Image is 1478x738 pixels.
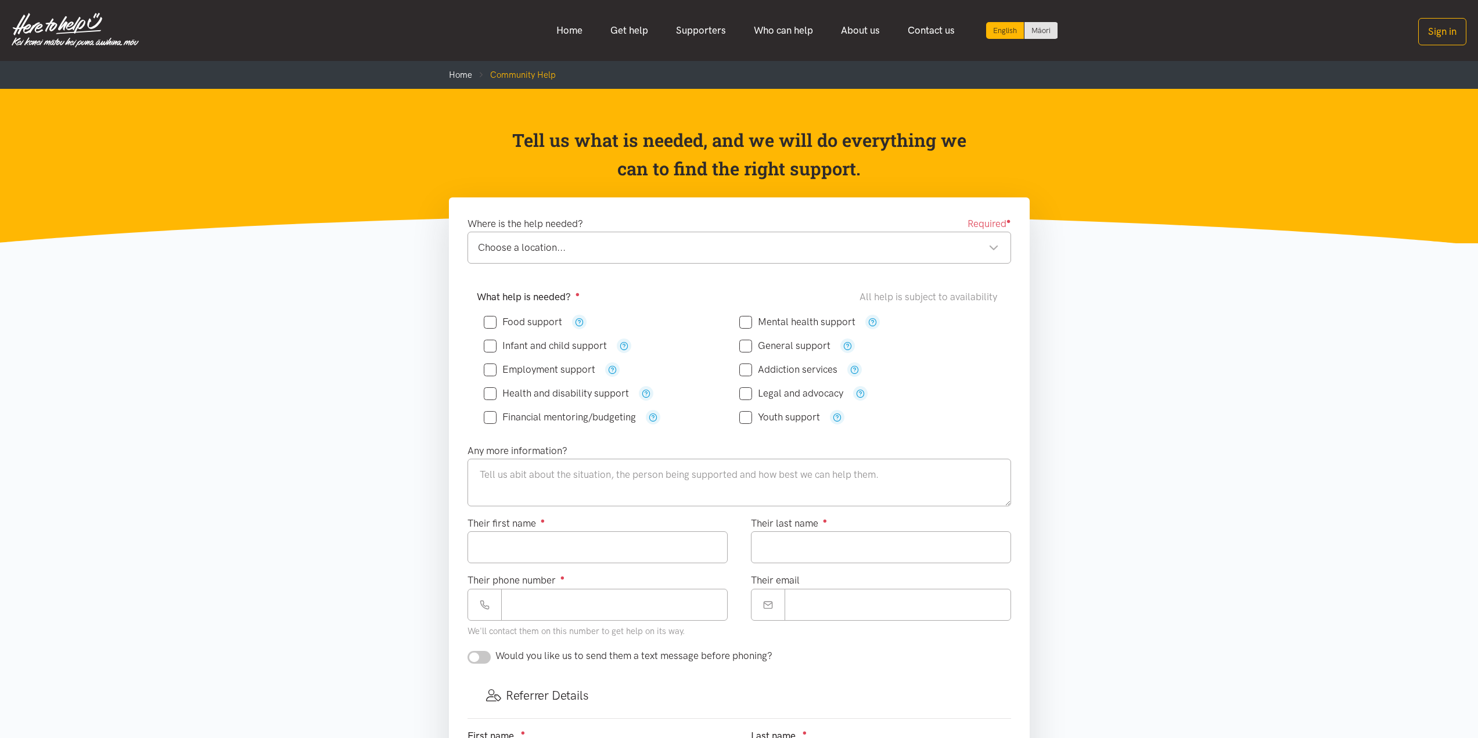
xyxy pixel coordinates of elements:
label: Health and disability support [484,388,629,398]
input: Phone number [501,589,728,621]
label: What help is needed? [477,289,580,305]
small: We'll contact them on this number to get help on its way. [468,626,685,636]
div: All help is subject to availability [860,289,1002,305]
span: Required [968,216,1011,232]
label: Legal and advocacy [739,388,843,398]
a: Switch to Te Reo Māori [1024,22,1058,39]
label: Their phone number [468,573,565,588]
label: Financial mentoring/budgeting [484,412,636,422]
div: Current language [986,22,1024,39]
label: Food support [484,317,562,327]
sup: ● [576,290,580,298]
a: Get help [596,18,662,43]
a: Home [542,18,596,43]
label: Youth support [739,412,820,422]
sup: ● [823,516,828,525]
label: General support [739,341,830,351]
div: Language toggle [986,22,1058,39]
a: Supporters [662,18,740,43]
a: Home [449,70,472,80]
label: Their first name [468,516,545,531]
a: Contact us [894,18,969,43]
label: Addiction services [739,365,837,375]
sup: ● [541,516,545,525]
li: Community Help [472,68,556,82]
sup: ● [803,728,807,737]
div: Choose a location... [478,240,999,255]
button: Sign in [1418,18,1466,45]
a: Who can help [740,18,827,43]
label: Employment support [484,365,595,375]
label: Infant and child support [484,341,607,351]
label: Where is the help needed? [468,216,583,232]
sup: ● [521,728,526,737]
h3: Referrer Details [486,687,992,704]
img: Home [12,13,139,48]
sup: ● [1006,217,1011,225]
p: Tell us what is needed, and we will do everything we can to find the right support. [508,126,970,183]
label: Any more information? [468,443,567,459]
label: Mental health support [739,317,855,327]
label: Their email [751,573,800,588]
input: Email [785,589,1011,621]
a: About us [827,18,894,43]
label: Their last name [751,516,828,531]
sup: ● [560,573,565,582]
span: Would you like us to send them a text message before phoning? [495,650,772,661]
